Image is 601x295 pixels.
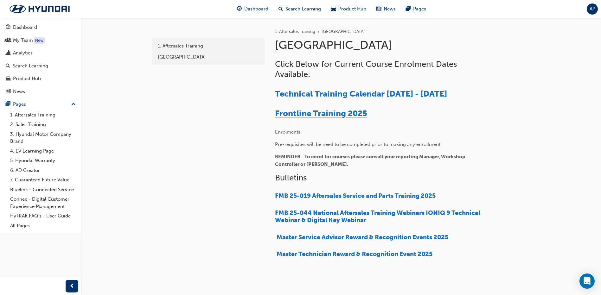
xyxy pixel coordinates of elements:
span: news-icon [6,89,10,95]
span: chart-icon [6,50,10,56]
a: Search Learning [3,60,78,72]
span: Product Hub [338,5,366,13]
a: Dashboard [3,22,78,33]
img: Trak [3,2,76,16]
span: search-icon [278,5,283,13]
a: My Team [3,35,78,46]
h1: [GEOGRAPHIC_DATA] [275,38,483,52]
a: Frontline Training 2025 [275,109,367,118]
a: car-iconProduct Hub [326,3,371,16]
div: My Team [13,37,33,44]
span: pages-icon [406,5,411,13]
div: [GEOGRAPHIC_DATA] [158,53,259,61]
a: Bluelink - Connected Service [8,185,78,195]
span: car-icon [6,76,10,82]
a: 3. Hyundai Motor Company Brand [8,129,78,146]
span: people-icon [6,38,10,43]
span: pages-icon [6,102,10,107]
span: AP [590,5,595,13]
a: Master Service Advisor Reward & Recognition Events 2025 [277,234,448,241]
span: news-icon [376,5,381,13]
div: Search Learning [13,62,48,70]
a: [GEOGRAPHIC_DATA] [155,52,262,63]
a: Connex - Digital Customer Experience Management [8,194,78,211]
a: Master Technician Reward & Recognition Event 2025 [277,250,432,258]
span: Bulletins [275,173,307,183]
span: Enrolments [275,129,300,135]
button: Pages [3,98,78,110]
span: car-icon [331,5,336,13]
div: Analytics [13,49,33,57]
div: 1. Aftersales Training [158,42,259,50]
div: Dashboard [13,24,37,31]
a: FMB 25-019 Aftersales Service and Parts Training 2025 [275,192,436,199]
a: 2. Sales Training [8,120,78,129]
div: Product Hub [13,75,41,82]
span: up-icon [71,100,76,109]
a: 7. Guaranteed Future Value [8,175,78,185]
span: search-icon [6,63,10,69]
span: Click Below for Current Course Enrolment Dates Available: [275,59,459,79]
button: DashboardMy TeamAnalyticsSearch LearningProduct HubNews [3,20,78,98]
div: Pages [13,101,26,108]
span: guage-icon [6,25,10,30]
a: Technical Training Calendar [DATE] - [DATE] [275,89,447,99]
a: All Pages [8,221,78,231]
a: 5. Hyundai Warranty [8,156,78,166]
a: Product Hub [3,73,78,85]
a: 1. Aftersales Training [275,29,315,34]
span: REMINDER - To enrol for courses please consult your reporting Manager, Workshop Controller or [PE... [275,154,466,167]
span: prev-icon [70,282,74,290]
a: 1. Aftersales Training [155,41,262,52]
button: AP [587,3,598,15]
a: news-iconNews [371,3,401,16]
a: 4. EV Learning Page [8,146,78,156]
span: Pre-requisites will be need to be completed prior to making any enrollment. [275,141,442,147]
span: Search Learning [285,5,321,13]
span: Dashboard [244,5,268,13]
a: Analytics [3,47,78,59]
a: 1. Aftersales Training [8,110,78,120]
a: pages-iconPages [401,3,431,16]
a: search-iconSearch Learning [273,3,326,16]
li: [GEOGRAPHIC_DATA] [322,28,365,35]
a: FMB 25-044 National Aftersales Training Webinars IONIQ 9 Technical Webinar & Digital Key Webinar [275,209,482,224]
a: HyTRAK FAQ's - User Guide [8,211,78,221]
a: News [3,86,78,97]
div: Open Intercom Messenger [579,273,595,289]
span: Pages [413,5,426,13]
a: 6. AD Creator [8,166,78,175]
a: guage-iconDashboard [232,3,273,16]
div: Tooltip anchor [34,37,45,44]
span: News [384,5,396,13]
div: News [13,88,25,95]
span: guage-icon [237,5,242,13]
